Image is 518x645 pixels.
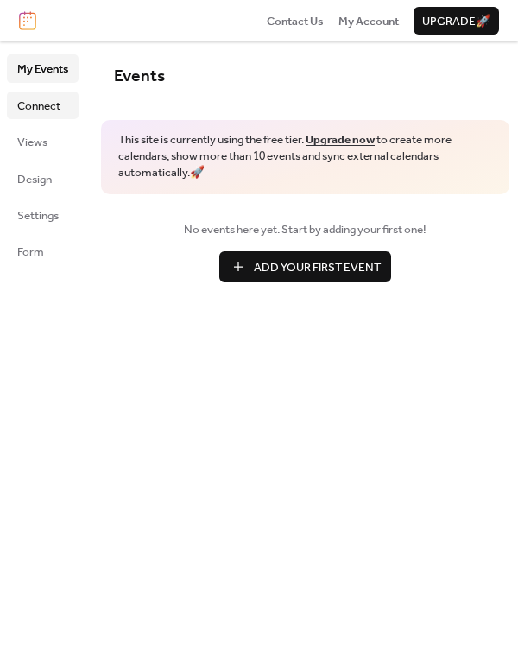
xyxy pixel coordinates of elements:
a: Form [7,237,79,265]
span: My Account [338,13,399,30]
a: Connect [7,92,79,119]
button: Add Your First Event [219,251,391,282]
a: Settings [7,201,79,229]
a: Upgrade now [306,129,375,151]
a: Contact Us [267,12,324,29]
span: Settings [17,207,59,224]
span: No events here yet. Start by adding your first one! [114,221,496,238]
span: This site is currently using the free tier. to create more calendars, show more than 10 events an... [118,132,492,181]
a: Design [7,165,79,193]
button: Upgrade🚀 [414,7,499,35]
span: Form [17,243,44,261]
a: My Account [338,12,399,29]
a: Add Your First Event [114,251,496,282]
span: Add Your First Event [254,259,381,276]
a: My Events [7,54,79,82]
span: Events [114,60,165,92]
a: Views [7,128,79,155]
span: Views [17,134,47,151]
span: Upgrade 🚀 [422,13,490,30]
span: Contact Us [267,13,324,30]
img: logo [19,11,36,30]
span: My Events [17,60,68,78]
span: Design [17,171,52,188]
span: Connect [17,98,60,115]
